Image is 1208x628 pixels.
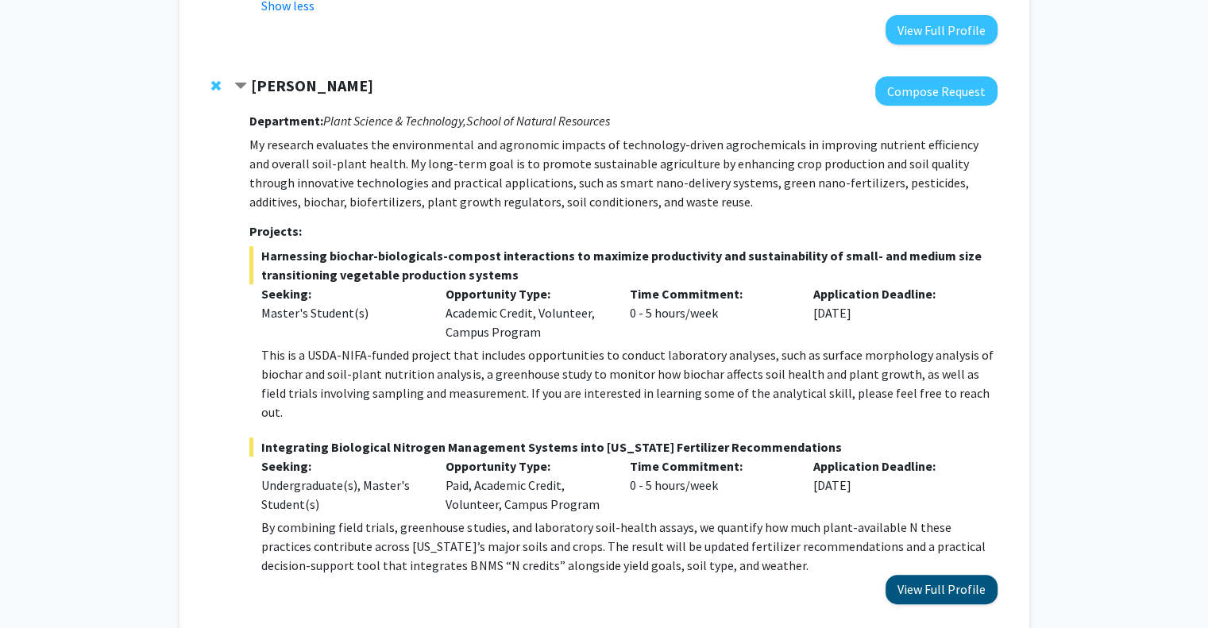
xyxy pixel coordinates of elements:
[261,345,997,422] p: This is a USDA-NIFA-funded project that includes opportunities to conduct laboratory analyses, su...
[251,75,373,95] strong: [PERSON_NAME]
[249,246,997,284] span: Harnessing biochar-biologicals-compost interactions to maximize productivity and sustainability o...
[12,557,68,616] iframe: Chat
[249,437,997,457] span: Integrating Biological Nitrogen Management Systems into [US_STATE] Fertilizer Recommendations
[434,284,618,341] div: Academic Credit, Volunteer, Campus Program
[211,79,221,92] span: Remove Xiaoping Xin from bookmarks
[261,518,997,575] p: By combining field trials, greenhouse studies, and laboratory soil-health assays, we quantify how...
[261,457,422,476] p: Seeking:
[617,457,801,514] div: 0 - 5 hours/week
[875,76,998,106] button: Compose Request to Xiaoping Xin
[801,457,986,514] div: [DATE]
[261,284,422,303] p: Seeking:
[886,575,998,604] button: View Full Profile
[629,284,789,303] p: Time Commitment:
[261,476,422,514] div: Undergraduate(s), Master's Student(s)
[323,113,466,129] i: Plant Science & Technology,
[249,223,302,239] strong: Projects:
[249,113,323,129] strong: Department:
[434,457,618,514] div: Paid, Academic Credit, Volunteer, Campus Program
[249,135,997,211] p: My research evaluates the environmental and agronomic impacts of technology-driven agrochemicals ...
[446,457,606,476] p: Opportunity Type:
[446,284,606,303] p: Opportunity Type:
[886,15,998,44] button: View Full Profile
[261,303,422,322] div: Master's Student(s)
[629,457,789,476] p: Time Commitment:
[813,457,974,476] p: Application Deadline:
[617,284,801,341] div: 0 - 5 hours/week
[466,113,609,129] i: School of Natural Resources
[801,284,986,341] div: [DATE]
[813,284,974,303] p: Application Deadline:
[234,80,247,93] span: Contract Xiaoping Xin Bookmark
